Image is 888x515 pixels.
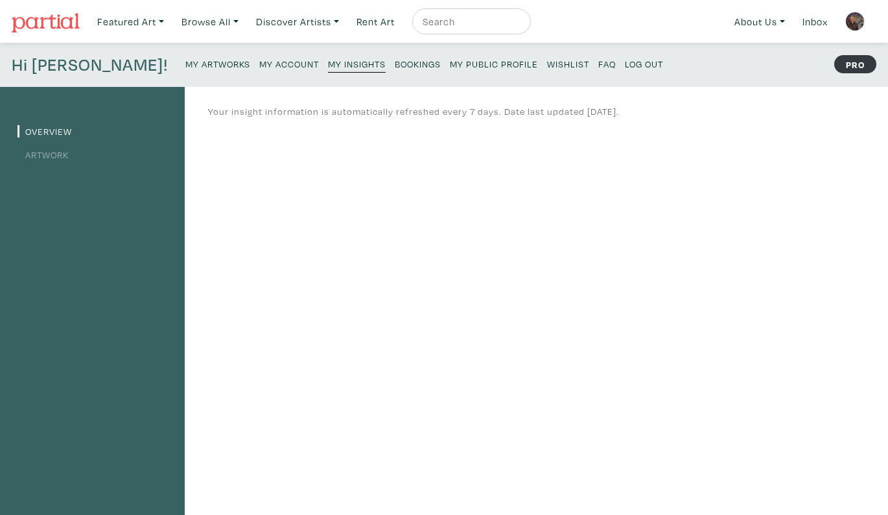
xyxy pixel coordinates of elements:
[598,54,616,72] a: FAQ
[176,8,244,35] a: Browse All
[12,54,168,75] h4: Hi [PERSON_NAME]!
[395,58,441,70] small: Bookings
[91,8,170,35] a: Featured Art
[625,58,663,70] small: Log Out
[328,58,386,70] small: My Insights
[625,54,663,72] a: Log Out
[598,58,616,70] small: FAQ
[547,58,589,70] small: Wishlist
[797,8,834,35] a: Inbox
[834,55,876,73] strong: PRO
[328,54,386,73] a: My Insights
[208,104,619,119] p: Your insight information is automatically refreshed every 7 days. Date last updated [DATE].
[259,54,319,72] a: My Account
[395,54,441,72] a: Bookings
[185,54,250,72] a: My Artworks
[185,58,250,70] small: My Artworks
[18,149,69,161] a: Artwork
[450,54,538,72] a: My Public Profile
[547,54,589,72] a: Wishlist
[259,58,319,70] small: My Account
[351,8,401,35] a: Rent Art
[421,14,519,30] input: Search
[845,12,865,31] img: phpThumb.php
[250,8,345,35] a: Discover Artists
[729,8,791,35] a: About Us
[18,125,72,138] a: Overview
[450,58,538,70] small: My Public Profile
